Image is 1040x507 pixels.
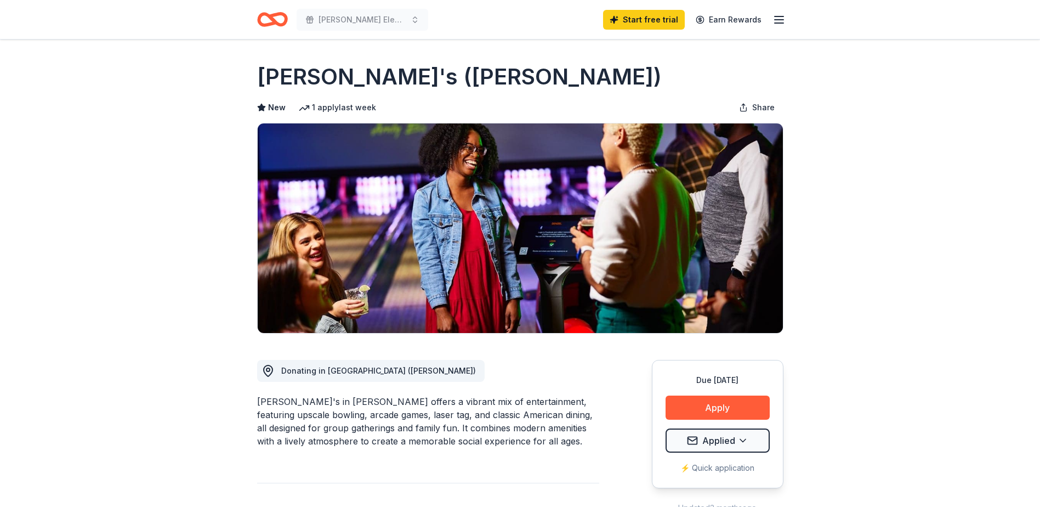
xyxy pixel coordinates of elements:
[257,61,662,92] h1: [PERSON_NAME]'s ([PERSON_NAME])
[702,433,735,448] span: Applied
[281,366,476,375] span: Donating in [GEOGRAPHIC_DATA] ([PERSON_NAME])
[257,395,599,448] div: [PERSON_NAME]'s in [PERSON_NAME] offers a vibrant mix of entertainment, featuring upscale bowling...
[689,10,768,30] a: Earn Rewards
[752,101,775,114] span: Share
[666,461,770,475] div: ⚡️ Quick application
[299,101,376,114] div: 1 apply last week
[603,10,685,30] a: Start free trial
[297,9,428,31] button: [PERSON_NAME] Elementary PTA
[730,97,783,119] button: Share
[258,123,783,333] img: Image for Andy B's (Denton)
[319,13,406,26] span: [PERSON_NAME] Elementary PTA
[257,7,288,32] a: Home
[666,429,770,453] button: Applied
[666,396,770,420] button: Apply
[666,374,770,387] div: Due [DATE]
[268,101,286,114] span: New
